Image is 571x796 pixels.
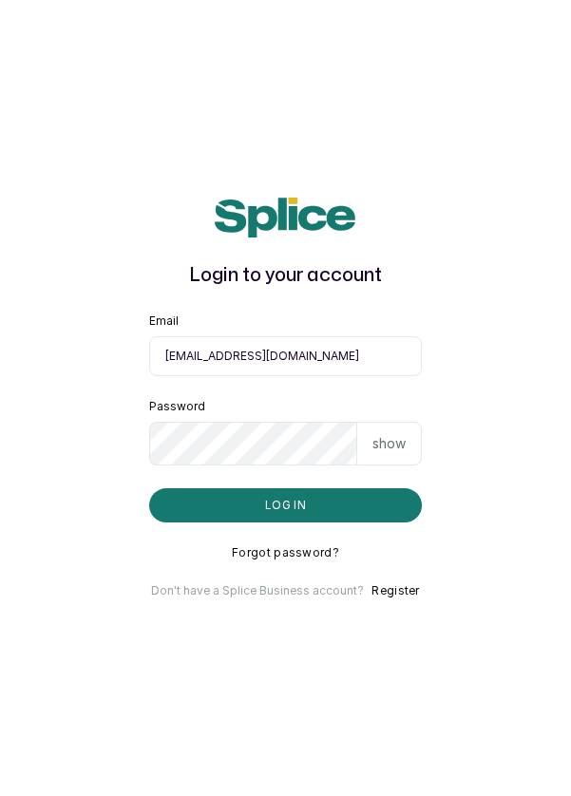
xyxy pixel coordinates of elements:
[232,545,339,560] button: Forgot password?
[151,583,364,598] p: Don't have a Splice Business account?
[149,260,423,291] h1: Login to your account
[372,434,406,453] p: show
[371,583,419,598] button: Register
[149,336,423,376] input: email@acme.com
[149,399,205,414] label: Password
[149,313,179,329] label: Email
[149,488,423,522] button: Log in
